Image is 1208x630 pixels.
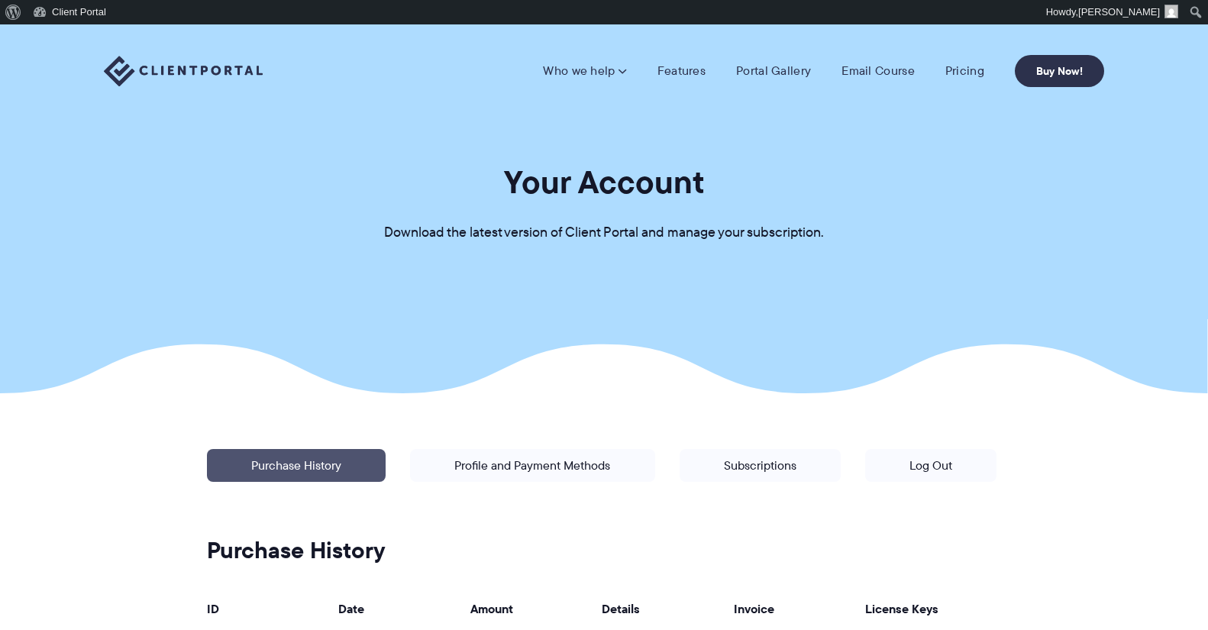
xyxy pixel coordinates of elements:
h1: Your Account [504,162,705,202]
p: Download the latest version of Client Portal and manage your subscription. [384,221,824,244]
a: Pricing [945,63,984,79]
a: Email Course [841,63,915,79]
a: Log Out [865,449,996,482]
a: Who we help [543,63,626,79]
a: Buy Now! [1015,55,1104,87]
a: Portal Gallery [736,63,811,79]
a: Profile and Payment Methods [410,449,654,482]
a: Features [657,63,706,79]
a: Subscriptions [680,449,841,482]
a: Purchase History [207,449,386,482]
span: [PERSON_NAME] [1078,6,1160,18]
h2: Purchase History [207,536,997,565]
p: | | | [195,437,1009,548]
